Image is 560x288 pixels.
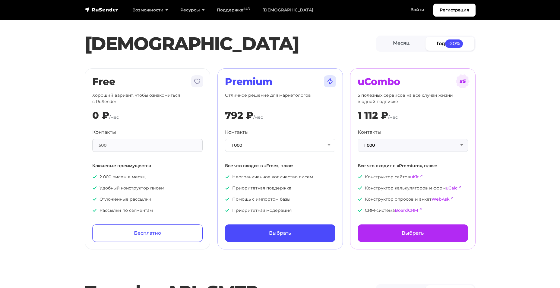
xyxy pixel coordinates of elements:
div: 0 ₽ [92,110,109,121]
span: /мес [253,114,263,120]
p: 2 000 писем в месяц [92,174,203,180]
img: icon-ok.svg [225,174,230,179]
img: icon-ok.svg [225,186,230,190]
p: Все что входит в «Premium», плюс: [358,163,468,169]
a: uKit [410,174,419,180]
p: Конструктор сайтов [358,174,468,180]
img: RuSender [85,7,119,13]
img: icon-ok.svg [358,197,362,202]
a: Выбрать [225,224,335,242]
a: Год [426,37,474,50]
img: tarif-free.svg [190,74,204,89]
p: Все что входит в «Free», плюс: [225,163,335,169]
h2: uCombo [358,76,468,87]
p: Конструктор опросов и анкет [358,196,468,202]
img: icon-ok.svg [358,186,362,190]
a: uCalc [446,185,457,191]
p: Приоритетная поддержка [225,185,335,191]
span: /мес [109,114,119,120]
p: Неограниченное количество писем [225,174,335,180]
img: icon-ok.svg [358,208,362,213]
h2: Free [92,76,203,87]
img: icon-ok.svg [225,197,230,202]
sup: 24/7 [243,7,250,11]
a: Войти [404,4,430,16]
a: Месяц [377,37,426,50]
p: Приоритетная модерация [225,207,335,214]
img: icon-ok.svg [92,186,97,190]
a: Ресурсы [174,4,211,16]
img: icon-ok.svg [92,174,97,179]
label: Контакты [358,129,381,136]
a: BoardCRM [395,208,418,213]
img: icon-ok.svg [358,174,362,179]
p: 5 полезных сервисов на все случаи жизни в одной подписке [358,92,468,105]
div: 792 ₽ [225,110,253,121]
p: Помощь с импортом базы [225,196,335,202]
a: Выбрать [358,224,468,242]
p: Рассылки по сегментам [92,207,203,214]
a: Регистрация [433,4,476,17]
img: tarif-premium.svg [323,74,337,89]
label: Контакты [225,129,249,136]
h2: Premium [225,76,335,87]
button: 1 000 [358,139,468,152]
span: -20% [445,39,463,48]
label: Контакты [92,129,116,136]
p: Конструктор калькуляторов и форм [358,185,468,191]
button: 1 000 [225,139,335,152]
h1: [DEMOGRAPHIC_DATA] [85,33,376,55]
a: Возможности [126,4,174,16]
p: Хороший вариант, чтобы ознакомиться с RuSender [92,92,203,105]
a: Поддержка24/7 [211,4,256,16]
p: Отличное решение для маркетологов [225,92,335,105]
img: icon-ok.svg [225,208,230,213]
img: icon-ok.svg [92,208,97,213]
p: Отложенные рассылки [92,196,203,202]
div: 1 112 ₽ [358,110,388,121]
span: /мес [388,114,398,120]
a: Бесплатно [92,224,203,242]
p: Ключевые преимущества [92,163,203,169]
p: Удобный конструктор писем [92,185,203,191]
p: CRM-система [358,207,468,214]
img: icon-ok.svg [92,197,97,202]
a: [DEMOGRAPHIC_DATA] [256,4,319,16]
img: tarif-ucombo.svg [455,74,470,89]
a: WebAsk [432,196,450,202]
